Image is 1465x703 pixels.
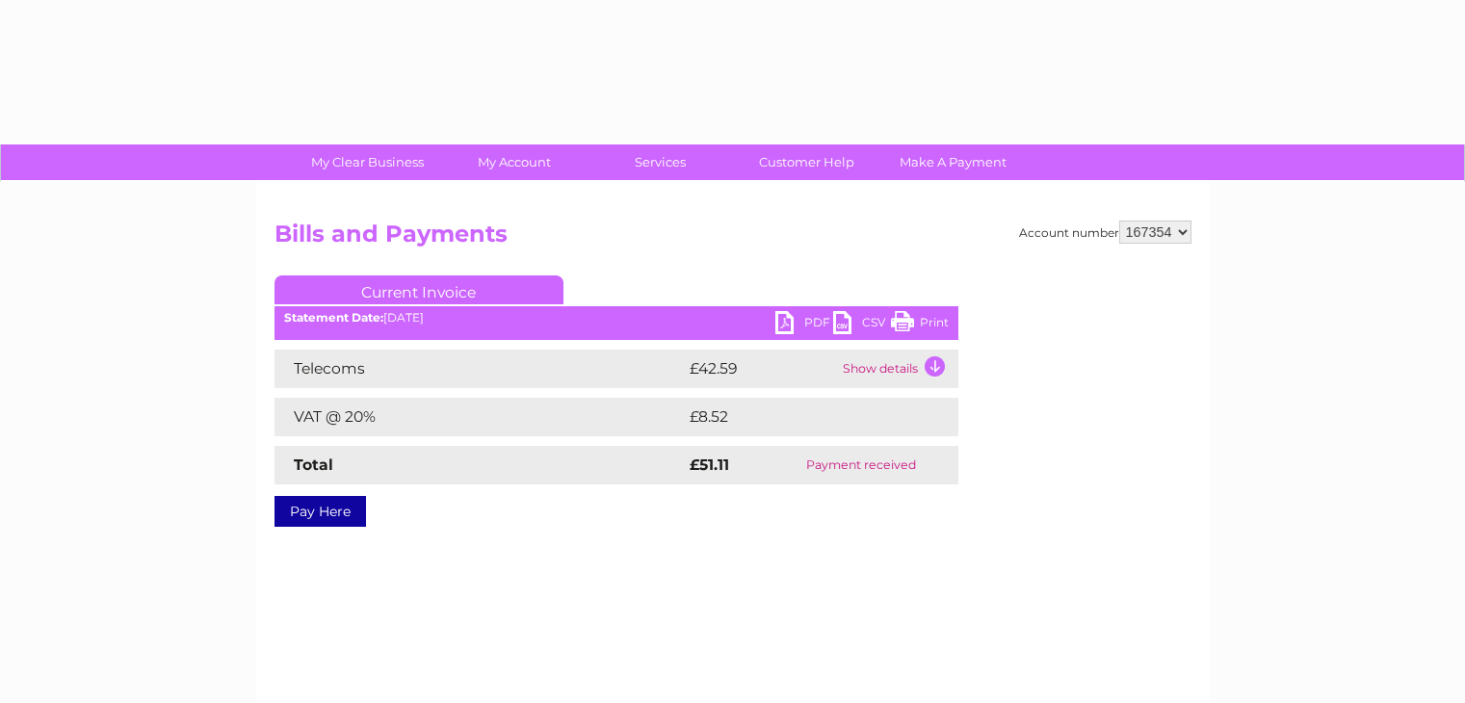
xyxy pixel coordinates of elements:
[690,456,729,474] strong: £51.11
[288,144,447,180] a: My Clear Business
[891,311,949,339] a: Print
[275,350,685,388] td: Telecoms
[275,221,1191,257] h2: Bills and Payments
[275,275,563,304] a: Current Invoice
[434,144,593,180] a: My Account
[838,350,958,388] td: Show details
[1019,221,1191,244] div: Account number
[275,496,366,527] a: Pay Here
[685,398,913,436] td: £8.52
[294,456,333,474] strong: Total
[764,446,957,484] td: Payment received
[275,398,685,436] td: VAT @ 20%
[727,144,886,180] a: Customer Help
[874,144,1033,180] a: Make A Payment
[275,311,958,325] div: [DATE]
[775,311,833,339] a: PDF
[581,144,740,180] a: Services
[685,350,838,388] td: £42.59
[284,310,383,325] b: Statement Date:
[833,311,891,339] a: CSV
